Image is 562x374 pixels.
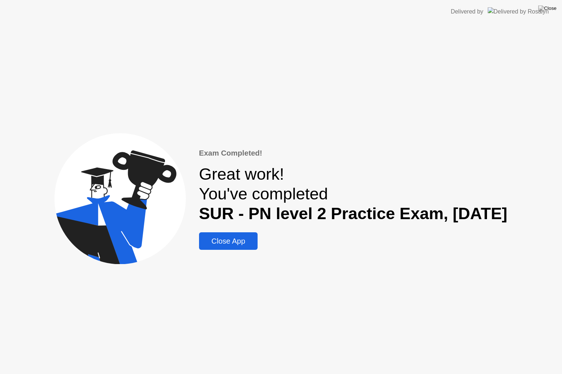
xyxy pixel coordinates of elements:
[201,237,255,245] div: Close App
[199,232,258,250] button: Close App
[199,148,507,159] div: Exam Completed!
[451,7,483,16] div: Delivered by
[199,164,507,224] div: Great work! You've completed
[488,7,549,16] img: Delivered by Rosalyn
[538,5,557,11] img: Close
[199,204,507,223] b: SUR - PN level 2 Practice Exam, [DATE]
